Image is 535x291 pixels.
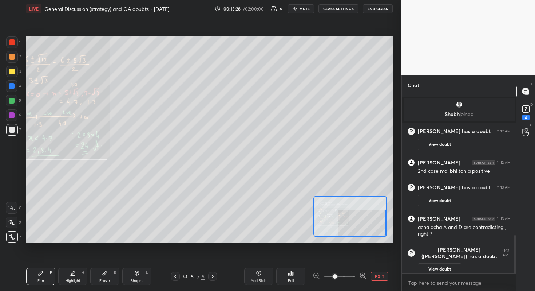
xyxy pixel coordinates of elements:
div: Highlight [66,279,80,283]
button: CLASS SETTINGS [318,4,358,13]
div: 5 [280,7,282,11]
button: View doubt [418,139,461,150]
div: Pen [37,279,44,283]
div: 6 [6,109,21,121]
div: H [82,271,84,275]
div: LIVE [26,4,41,13]
div: 5 [189,274,196,279]
div: 7 [6,124,21,136]
div: X [6,217,21,228]
div: grid [402,95,516,273]
h6: [PERSON_NAME] [418,159,460,166]
img: thumbnail.jpg [408,216,415,222]
button: View doubt [418,195,461,206]
div: / [197,274,199,279]
div: acha acha A and D are contradicting , right ? [418,224,511,238]
div: Z [6,231,21,243]
p: T [531,81,533,87]
div: L [146,271,148,275]
p: Chat [402,75,425,95]
button: END CLASS [363,4,393,13]
h6: [PERSON_NAME] [418,216,460,222]
p: D [530,102,533,107]
div: 11:13 AM [497,217,511,221]
div: P [50,271,52,275]
h6: [PERSON_NAME] has a doubt [418,128,491,135]
div: 4 [522,115,530,120]
img: thumbnail.jpg [408,159,415,166]
button: View doubt [418,263,461,275]
span: mute [300,6,310,11]
div: Shapes [131,279,143,283]
div: C [6,202,21,214]
div: 11:12 AM [497,129,511,133]
button: EXIT [371,272,388,281]
h6: [PERSON_NAME]([PERSON_NAME]) has a doubt [418,247,501,260]
h4: General Discussion (strategy) and QA doubts - [DATE] [44,5,169,12]
span: joined [459,110,473,117]
div: 3 [6,66,21,77]
div: 2 [6,51,21,63]
div: 11:13 AM [500,249,511,257]
h6: [PERSON_NAME] has a doubt [418,184,491,191]
img: 4P8fHbbgJtejmAAAAAElFTkSuQmCC [472,217,495,221]
div: 11:13 AM [497,185,511,190]
div: 1 [6,36,21,48]
img: 4P8fHbbgJtejmAAAAAElFTkSuQmCC [472,160,495,165]
div: 5 [201,273,205,280]
div: 2nd case mai bhi toh a positive [418,168,511,175]
div: 5 [6,95,21,106]
div: 4 [6,80,21,92]
div: Add Slide [251,279,267,283]
div: 11:12 AM [497,160,511,165]
p: G [530,122,533,128]
div: Poll [288,279,294,283]
p: Shubh [408,111,510,117]
img: default.png [455,101,463,108]
button: mute [288,4,314,13]
div: E [114,271,116,275]
div: Eraser [99,279,110,283]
